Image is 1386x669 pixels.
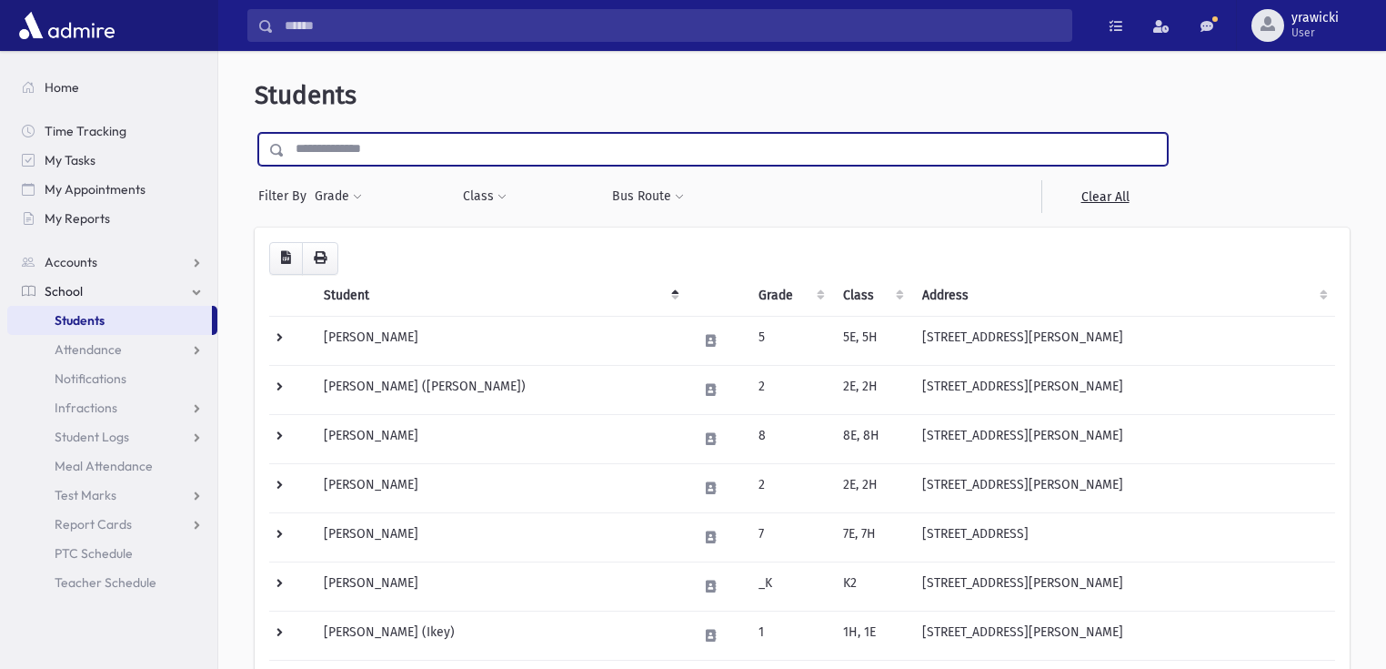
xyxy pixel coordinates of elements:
[748,316,832,365] td: 5
[832,316,911,365] td: 5E, 5H
[313,365,687,414] td: [PERSON_NAME] ([PERSON_NAME])
[7,451,217,481] a: Meal Attendance
[274,9,1071,42] input: Search
[1291,25,1339,40] span: User
[911,275,1335,317] th: Address: activate to sort column ascending
[313,414,687,463] td: [PERSON_NAME]
[45,210,110,227] span: My Reports
[832,275,911,317] th: Class: activate to sort column ascending
[313,512,687,562] td: [PERSON_NAME]
[313,316,687,365] td: [PERSON_NAME]
[832,414,911,463] td: 8E, 8H
[314,180,363,213] button: Grade
[45,152,95,168] span: My Tasks
[258,187,314,206] span: Filter By
[7,204,217,233] a: My Reports
[7,568,217,597] a: Teacher Schedule
[55,487,116,503] span: Test Marks
[313,611,687,660] td: [PERSON_NAME] (Ikey)
[748,611,832,660] td: 1
[302,242,338,275] button: Print
[7,539,217,568] a: PTC Schedule
[7,117,217,146] a: Time Tracking
[832,512,911,562] td: 7E, 7H
[462,180,507,213] button: Class
[748,365,832,414] td: 2
[55,341,122,358] span: Attendance
[313,562,687,611] td: [PERSON_NAME]
[832,562,911,611] td: K2
[7,481,217,510] a: Test Marks
[832,463,911,512] td: 2E, 2H
[7,277,217,306] a: School
[15,7,119,44] img: AdmirePro
[911,562,1335,611] td: [STREET_ADDRESS][PERSON_NAME]
[313,463,687,512] td: [PERSON_NAME]
[911,414,1335,463] td: [STREET_ADDRESS][PERSON_NAME]
[55,458,153,474] span: Meal Attendance
[55,400,117,416] span: Infractions
[1291,11,1339,25] span: yrawicki
[748,463,832,512] td: 2
[748,562,832,611] td: _K
[7,175,217,204] a: My Appointments
[45,181,146,198] span: My Appointments
[269,242,303,275] button: CSV
[911,512,1335,562] td: [STREET_ADDRESS]
[55,574,156,591] span: Teacher Schedule
[7,510,217,539] a: Report Cards
[55,312,105,329] span: Students
[911,316,1335,365] td: [STREET_ADDRESS][PERSON_NAME]
[7,146,217,175] a: My Tasks
[45,254,97,270] span: Accounts
[832,611,911,660] td: 1H, 1E
[748,414,832,463] td: 8
[7,335,217,364] a: Attendance
[255,80,357,110] span: Students
[45,283,83,299] span: School
[7,364,217,393] a: Notifications
[55,516,132,532] span: Report Cards
[45,79,79,96] span: Home
[55,429,129,445] span: Student Logs
[611,180,685,213] button: Bus Route
[45,123,126,139] span: Time Tracking
[911,611,1335,660] td: [STREET_ADDRESS][PERSON_NAME]
[313,275,687,317] th: Student: activate to sort column descending
[55,545,133,562] span: PTC Schedule
[748,275,832,317] th: Grade: activate to sort column ascending
[55,370,126,387] span: Notifications
[7,393,217,422] a: Infractions
[7,422,217,451] a: Student Logs
[911,463,1335,512] td: [STREET_ADDRESS][PERSON_NAME]
[1041,180,1168,213] a: Clear All
[911,365,1335,414] td: [STREET_ADDRESS][PERSON_NAME]
[832,365,911,414] td: 2E, 2H
[7,306,212,335] a: Students
[7,248,217,277] a: Accounts
[748,512,832,562] td: 7
[7,73,217,102] a: Home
